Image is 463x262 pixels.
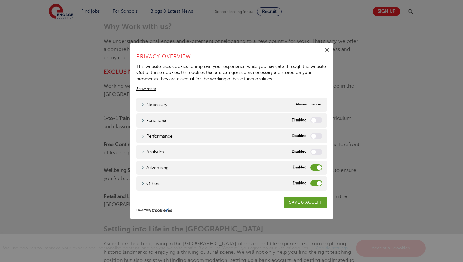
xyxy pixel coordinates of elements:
a: Others [141,180,160,187]
div: Powered by [136,208,327,213]
a: Necessary [141,101,167,108]
a: Analytics [141,149,164,155]
span: We use cookies to improve your experience, personalise content, and analyse website traffic. By c... [3,246,427,250]
a: Cookie settings [316,246,348,250]
div: This website uses cookies to improve your experience while you navigate through the website. Out ... [136,64,327,82]
a: SAVE & ACCEPT [284,197,327,208]
a: Functional [141,117,167,124]
h4: Privacy Overview [136,53,327,60]
span: Always Enabled [296,101,322,108]
a: Show more [136,86,156,92]
a: Accept all cookies [356,240,426,257]
img: CookieYes Logo [152,208,172,212]
a: Performance [141,133,173,140]
a: Advertising [141,164,169,171]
